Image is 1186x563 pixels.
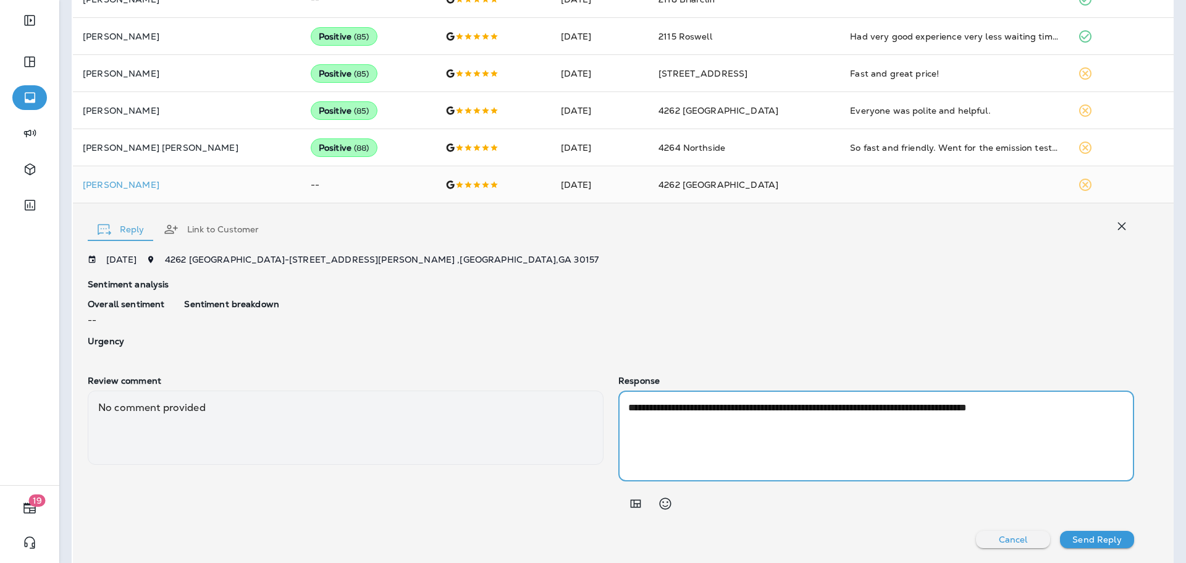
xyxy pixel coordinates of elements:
span: 19 [29,494,46,507]
button: Reply [88,207,154,252]
div: Positive [311,138,377,157]
td: [DATE] [551,92,649,129]
div: No comment provided [88,391,604,465]
span: 4264 Northside [658,142,725,153]
div: Positive [311,101,377,120]
div: So fast and friendly. Went for the emission test. And they even helped inflate my tires for free [850,142,1058,154]
p: [PERSON_NAME] [83,180,291,190]
span: ( 85 ) [354,106,369,116]
p: Review comment [88,376,604,386]
div: Positive [311,27,377,46]
p: [PERSON_NAME] [83,106,291,116]
div: Click to view Customer Drawer [83,180,291,190]
p: [PERSON_NAME] [PERSON_NAME] [83,143,291,153]
p: Cancel [999,535,1028,544]
span: ( 88 ) [354,143,369,153]
p: Sentiment analysis [88,279,1134,289]
div: Had very good experience very less waiting time and staff is very supportive. [850,30,1058,43]
span: 4262 [GEOGRAPHIC_DATA] [658,179,778,190]
span: [STREET_ADDRESS] [658,68,747,79]
span: ( 85 ) [354,69,369,79]
td: [DATE] [551,18,649,55]
div: Positive [311,64,377,83]
div: Fast and great price! [850,67,1058,80]
button: Send Reply [1060,531,1134,548]
p: [PERSON_NAME] [83,69,291,78]
td: [DATE] [551,166,649,203]
td: [DATE] [551,129,649,166]
p: Response [618,376,1134,386]
td: [DATE] [551,55,649,92]
p: Send Reply [1072,535,1121,544]
button: Link to Customer [154,207,269,252]
p: [PERSON_NAME] [83,32,291,41]
p: Sentiment breakdown [184,299,1134,309]
div: Everyone was polite and helpful. [850,104,1058,117]
p: [DATE] [106,255,137,265]
span: 4262 [GEOGRAPHIC_DATA] - [STREET_ADDRESS][PERSON_NAME] , [GEOGRAPHIC_DATA] , GA 30157 [165,254,599,265]
button: Cancel [976,531,1050,548]
td: -- [301,166,436,203]
span: 2115 Roswell [658,31,712,42]
button: 19 [12,496,47,520]
div: -- [88,299,164,326]
p: Overall sentiment [88,299,164,309]
button: Expand Sidebar [12,8,47,33]
button: Add in a premade template [623,491,648,516]
span: 4262 [GEOGRAPHIC_DATA] [658,105,778,116]
p: Urgency [88,336,164,346]
span: ( 85 ) [354,32,369,42]
button: Select an emoji [653,491,678,516]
